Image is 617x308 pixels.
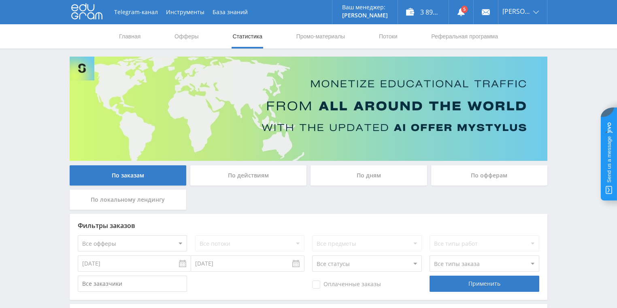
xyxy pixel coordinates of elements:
div: По офферам [431,165,548,186]
img: Banner [70,57,547,161]
a: Потоки [378,24,398,49]
div: По действиям [190,165,307,186]
a: Промо-материалы [296,24,346,49]
div: По заказам [70,165,186,186]
div: По локальному лендингу [70,190,186,210]
div: По дням [311,165,427,186]
p: [PERSON_NAME] [342,12,388,19]
div: Фильтры заказов [78,222,539,229]
span: [PERSON_NAME] [502,8,531,15]
input: Все заказчики [78,276,187,292]
a: Офферы [174,24,200,49]
div: Применить [430,276,539,292]
a: Главная [118,24,141,49]
a: Статистика [232,24,263,49]
p: Ваш менеджер: [342,4,388,11]
span: Оплаченные заказы [312,281,381,289]
a: Реферальная программа [430,24,499,49]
